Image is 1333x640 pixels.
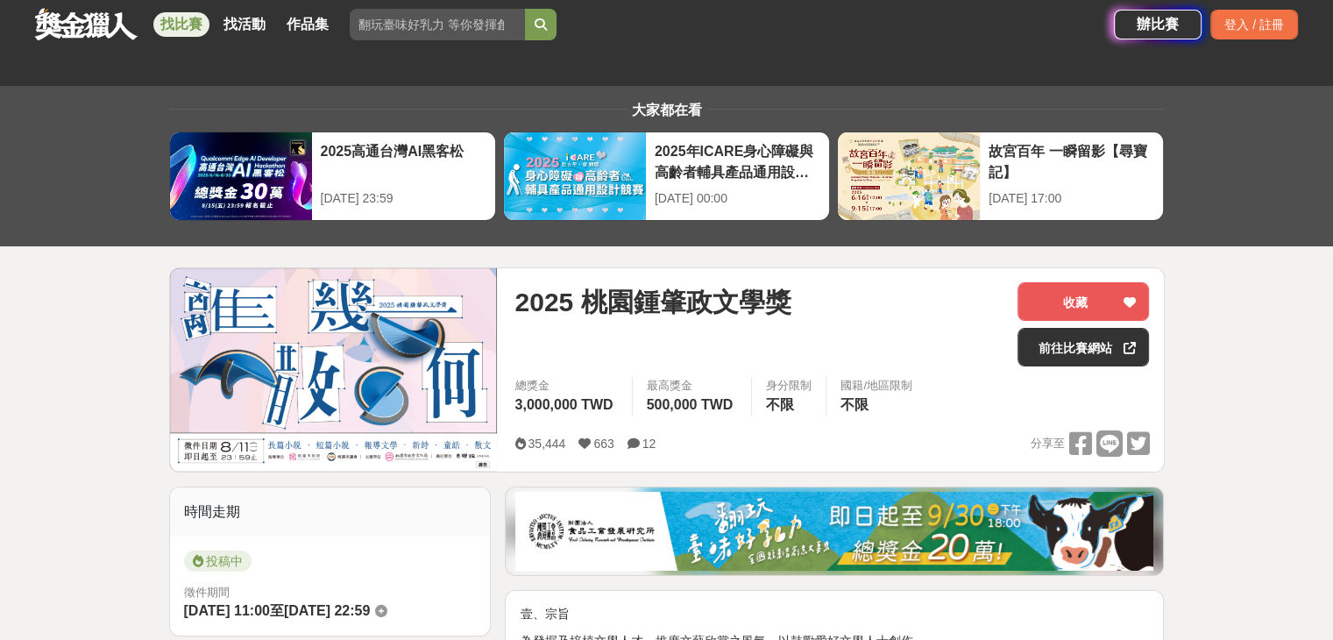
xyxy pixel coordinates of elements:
div: [DATE] 23:59 [321,189,486,208]
span: [DATE] 11:00 [184,603,270,618]
span: 12 [642,437,656,451]
div: 2025年ICARE身心障礙與高齡者輔具產品通用設計競賽 [655,141,820,181]
a: 2025年ICARE身心障礙與高齡者輔具產品通用設計競賽[DATE] 00:00 [503,132,830,221]
input: 翻玩臺味好乳力 等你發揮創意！ [350,9,525,40]
div: 登入 / 註冊 [1210,10,1298,39]
button: 收藏 [1017,282,1149,321]
span: 不限 [840,397,869,412]
span: 2025 桃園鍾肇政文學獎 [514,282,791,322]
span: 分享至 [1030,430,1064,457]
a: 找比賽 [153,12,209,37]
div: 身分限制 [766,377,812,395]
span: 最高獎金 [647,377,738,395]
a: 辦比賽 [1114,10,1202,39]
img: b0ef2173-5a9d-47ad-b0e3-de335e335c0a.jpg [515,492,1153,571]
div: [DATE] 17:00 [989,189,1154,208]
span: 總獎金 [514,377,617,395]
span: 500,000 TWD [647,397,734,412]
div: 2025高通台灣AI黑客松 [321,141,486,181]
img: Cover Image [170,268,498,471]
div: 故宮百年 一瞬留影【尋寶記】 [989,141,1154,181]
span: 大家都在看 [628,103,706,117]
p: 壹、宗旨 [520,605,1149,623]
span: 不限 [766,397,794,412]
div: [DATE] 00:00 [655,189,820,208]
a: 作品集 [280,12,336,37]
span: 投稿中 [184,551,252,572]
a: 2025高通台灣AI黑客松[DATE] 23:59 [169,132,496,221]
span: 徵件期間 [184,586,230,599]
div: 時間走期 [170,487,491,537]
div: 國籍/地區限制 [840,377,912,395]
span: [DATE] 22:59 [284,603,370,618]
a: 找活動 [216,12,273,37]
a: 故宮百年 一瞬留影【尋寶記】[DATE] 17:00 [837,132,1164,221]
span: 35,444 [528,437,565,451]
span: 663 [593,437,613,451]
a: 前往比賽網站 [1017,328,1149,366]
span: 至 [270,603,284,618]
span: 3,000,000 TWD [514,397,613,412]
